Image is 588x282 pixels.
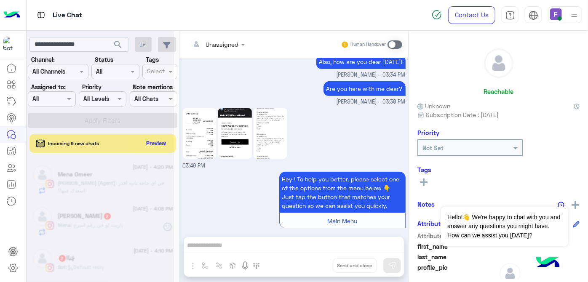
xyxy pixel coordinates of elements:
[550,8,562,20] img: userImage
[316,54,406,69] p: 17/8/2025, 3:34 PM
[417,220,447,227] h6: Attributes
[448,6,495,24] a: Contact Us
[254,108,287,159] img: Image
[529,11,538,20] img: tab
[417,101,450,110] span: Unknown
[484,88,513,95] h6: Reachable
[3,6,20,24] img: Logo
[441,207,568,246] span: Hello!👋 We're happy to chat with you and answer any questions you might have. How can we assist y...
[333,258,377,273] button: Send and close
[218,108,252,159] img: Image
[337,71,406,79] span: [PERSON_NAME] - 03:34 PM
[183,162,206,169] span: 03:49 PM
[183,108,216,159] img: Image
[3,37,19,52] img: 317874714732967
[337,98,406,106] span: [PERSON_NAME] - 03:38 PM
[146,67,165,77] div: Select
[502,6,519,24] a: tab
[417,253,498,261] span: last_name
[426,110,499,119] span: Subscription Date : [DATE]
[350,41,386,48] small: Human Handover
[417,129,439,136] h6: Priority
[569,10,580,21] img: profile
[279,172,406,213] p: 17/8/2025, 3:49 PM
[417,231,498,240] span: Attribute Name
[53,10,82,21] p: Live Chat
[432,10,442,20] img: spinner
[36,10,46,20] img: tab
[93,90,107,105] div: loading...
[417,200,435,208] h6: Notes
[484,49,513,77] img: defaultAdmin.png
[323,81,406,96] p: 17/8/2025, 3:38 PM
[417,242,498,251] span: first_name
[572,201,579,209] img: add
[417,166,580,173] h6: Tags
[533,248,563,278] img: hulul-logo.png
[327,217,357,224] span: Main Menu
[505,11,515,20] img: tab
